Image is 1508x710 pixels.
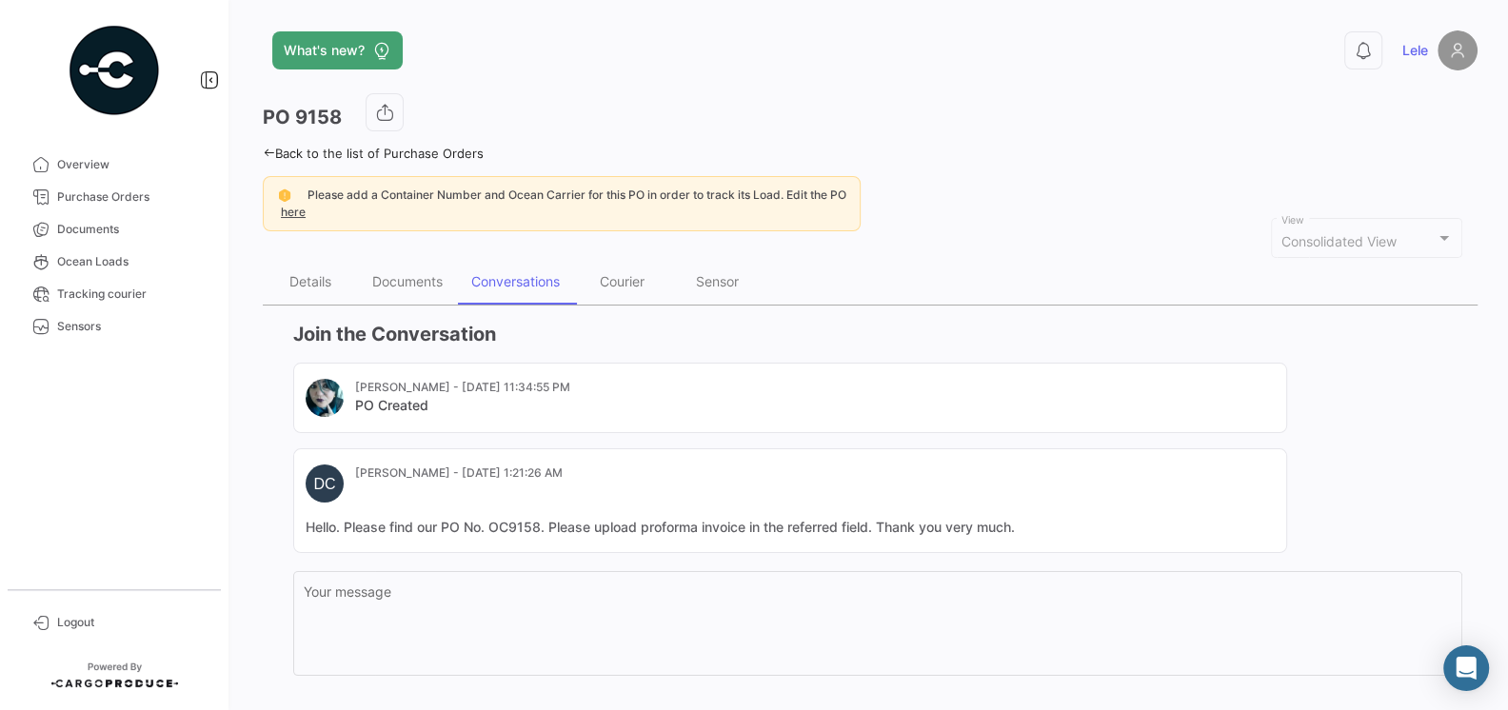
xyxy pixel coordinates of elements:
span: Sensors [57,318,206,335]
a: Tracking courier [15,278,213,310]
img: powered-by.png [67,23,162,118]
a: Sensors [15,310,213,343]
span: Please add a Container Number and Ocean Carrier for this PO in order to track its Load. Edit the PO [308,187,846,202]
h3: Join the Conversation [293,321,1462,347]
mat-card-subtitle: [PERSON_NAME] - [DATE] 11:34:55 PM [355,379,570,396]
a: Purchase Orders [15,181,213,213]
div: DC [306,464,344,503]
span: Ocean Loads [57,253,206,270]
mat-card-subtitle: [PERSON_NAME] - [DATE] 1:21:26 AM [355,464,563,482]
a: Back to the list of Purchase Orders [263,146,484,161]
div: Courier [600,273,645,289]
div: Abrir Intercom Messenger [1443,645,1489,691]
a: Documents [15,213,213,246]
a: Overview [15,148,213,181]
mat-card-content: Hello. Please find our PO No. OC9158. Please upload proforma invoice in the referred field. Thank... [306,518,1275,537]
span: Lele [1402,41,1428,60]
mat-card-title: PO Created [355,396,570,415]
span: Purchase Orders [57,188,206,206]
div: Sensor [696,273,739,289]
span: Tracking courier [57,286,206,303]
div: Documents [372,273,443,289]
span: Logout [57,614,206,631]
img: IMG_20220614_122528.jpg [306,379,344,417]
h3: PO 9158 [263,104,342,130]
span: Documents [57,221,206,238]
div: Details [289,273,331,289]
button: What's new? [272,31,403,69]
img: placeholder-user.png [1438,30,1478,70]
a: Ocean Loads [15,246,213,278]
a: here [277,205,309,219]
div: Conversations [471,273,560,289]
span: What's new? [284,41,365,60]
span: Consolidated View [1281,233,1397,249]
span: Overview [57,156,206,173]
